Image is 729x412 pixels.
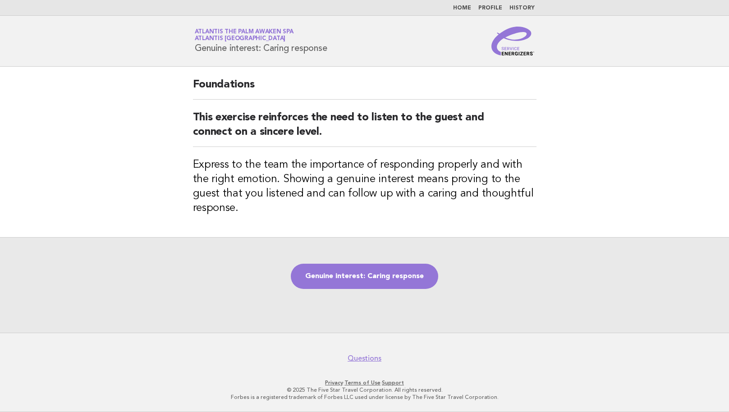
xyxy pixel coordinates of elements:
[382,380,404,386] a: Support
[89,379,641,386] p: · ·
[193,158,536,215] h3: Express to the team the importance of responding properly and with the right emotion. Showing a g...
[89,394,641,401] p: Forbes is a registered trademark of Forbes LLC used under license by The Five Star Travel Corpora...
[193,110,536,147] h2: This exercise reinforces the need to listen to the guest and connect on a sincere level.
[344,380,381,386] a: Terms of Use
[348,354,381,363] a: Questions
[193,78,536,100] h2: Foundations
[478,5,502,11] a: Profile
[195,36,286,42] span: Atlantis [GEOGRAPHIC_DATA]
[491,27,535,55] img: Service Energizers
[325,380,343,386] a: Privacy
[195,29,293,41] a: Atlantis The Palm Awaken SpaAtlantis [GEOGRAPHIC_DATA]
[509,5,535,11] a: History
[195,29,327,53] h1: Genuine interest: Caring response
[89,386,641,394] p: © 2025 The Five Star Travel Corporation. All rights reserved.
[453,5,471,11] a: Home
[291,264,438,289] a: Genuine interest: Caring response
